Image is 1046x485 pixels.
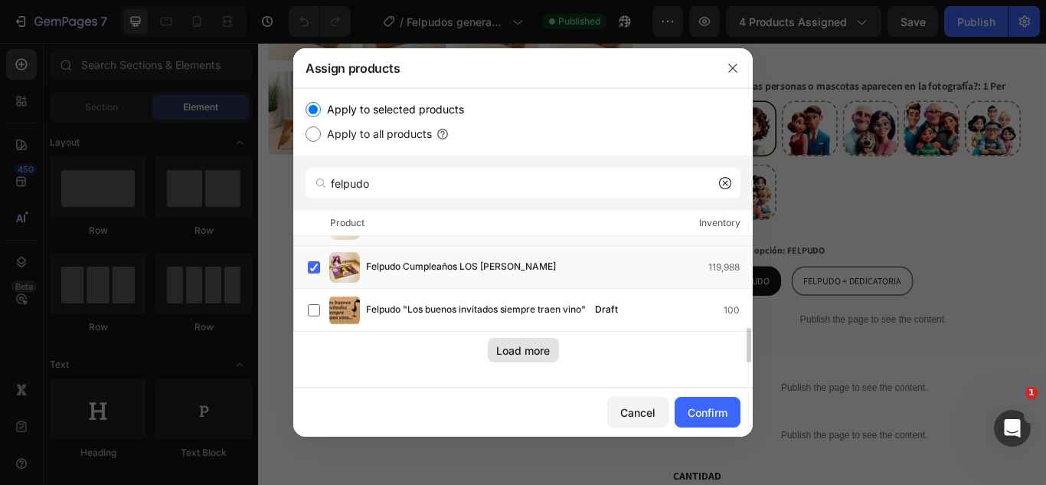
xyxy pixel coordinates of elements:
label: Apply to all products [321,125,432,143]
div: Cancel [620,405,655,421]
div: /> [293,88,753,387]
span: FELPUDO [553,270,596,284]
img: product-img [329,252,360,283]
button: Confirm [675,397,740,428]
input: Search products [306,168,740,198]
button: Cancel [607,397,668,428]
div: Inventory [699,215,740,231]
span: Felpudo "Los buenos invitados siempre traen vino" [366,302,586,319]
div: Confirm [688,405,727,421]
span: Felpudo Cumpleaños LOS [PERSON_NAME] [366,259,556,276]
legend: Elige tu opción: FELPUDO [539,231,662,254]
p: Publish the page to see the content. [539,315,895,331]
label: Apply to selected products [321,100,464,119]
div: 100 [724,303,752,318]
div: 119,988 [708,260,752,275]
div: Load more [496,342,550,359]
p: Publish the page to see the content. [482,450,907,466]
button: Load more [488,338,559,362]
div: Product [330,215,364,231]
legend: ¿Cuantas personas o mascotas aparecen en la fotografía?: 1 Per [539,40,872,61]
span: 1 [1025,387,1038,399]
img: product-img [329,295,360,326]
div: Assign products [293,48,713,88]
iframe: Intercom live chat [994,410,1031,447]
span: FELPUDO + DEDICATORIA [636,270,750,284]
div: Draft [589,302,624,317]
p: Publish the page to see the content. [482,394,907,410]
